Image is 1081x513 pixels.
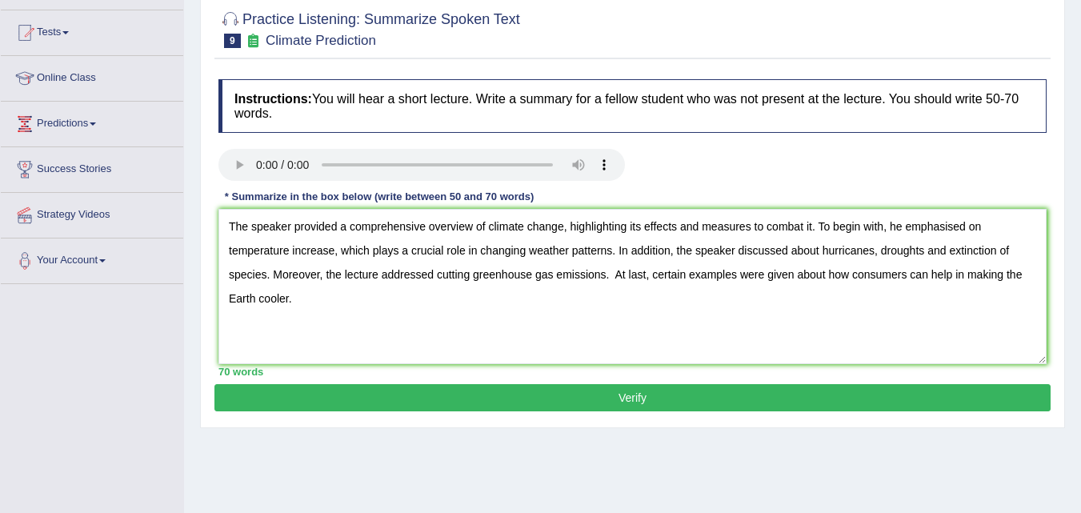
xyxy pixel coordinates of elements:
[1,238,183,279] a: Your Account
[224,34,241,48] span: 9
[1,193,183,233] a: Strategy Videos
[218,364,1047,379] div: 70 words
[1,10,183,50] a: Tests
[1,147,183,187] a: Success Stories
[218,8,520,48] h2: Practice Listening: Summarize Spoken Text
[234,92,312,106] b: Instructions:
[1,102,183,142] a: Predictions
[218,79,1047,133] h4: You will hear a short lecture. Write a summary for a fellow student who was not present at the le...
[245,34,262,49] small: Exam occurring question
[218,189,540,204] div: * Summarize in the box below (write between 50 and 70 words)
[1,56,183,96] a: Online Class
[266,33,376,48] small: Climate Prediction
[214,384,1051,411] button: Verify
